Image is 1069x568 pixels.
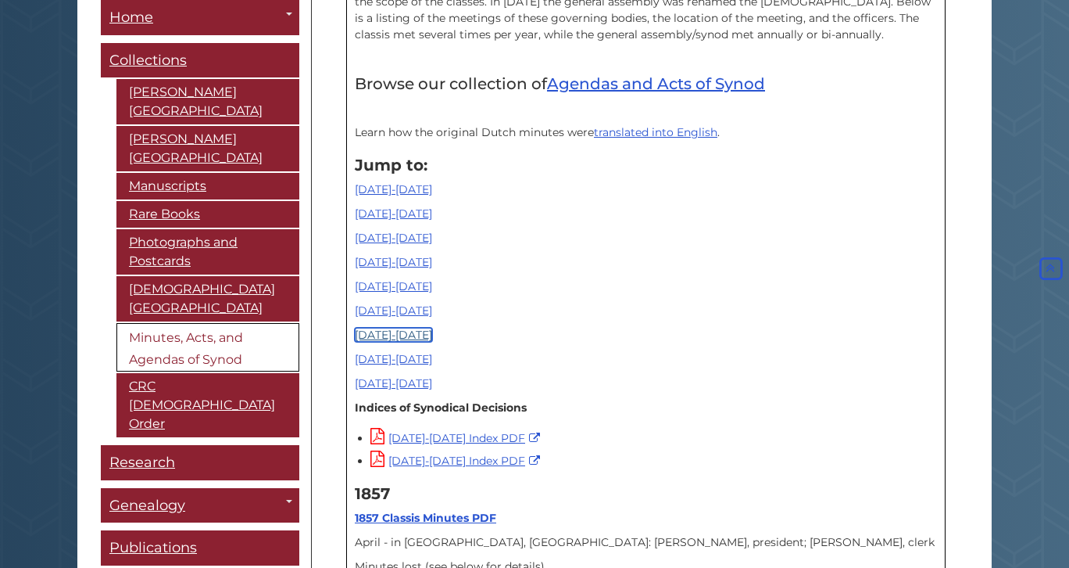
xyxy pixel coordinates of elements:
[101,43,299,78] a: Collections
[594,125,717,139] a: translated into English
[109,454,175,471] span: Research
[370,454,544,468] a: [DATE]-[DATE] Index PDF
[355,376,432,390] a: [DATE]-[DATE]
[109,52,187,69] span: Collections
[1036,261,1065,275] a: Back to Top
[355,124,937,141] p: Learn how the original Dutch minutes were .
[355,328,432,342] a: [DATE]-[DATE]
[355,255,432,269] a: [DATE]-[DATE]
[116,126,299,171] a: [PERSON_NAME][GEOGRAPHIC_DATA]
[101,488,299,523] a: Genealogy
[355,75,937,92] h4: Browse our collection of
[109,9,153,26] span: Home
[355,231,432,245] a: [DATE]-[DATE]
[101,530,299,566] a: Publications
[355,182,432,196] a: [DATE]-[DATE]
[101,445,299,480] a: Research
[109,539,197,556] span: Publications
[355,511,496,525] a: 1857 Classis Minutes PDF
[116,229,299,275] a: Photographs and Postcards
[116,173,299,200] a: Manuscripts
[116,79,299,124] a: [PERSON_NAME][GEOGRAPHIC_DATA]
[355,279,432,293] a: [DATE]-[DATE]
[116,373,299,437] a: CRC [DEMOGRAPHIC_DATA] Order
[116,323,299,372] a: Minutes, Acts, and Agendas of Synod
[355,484,390,503] b: 1857
[370,431,544,445] a: [DATE]-[DATE] Index PDF
[355,304,432,318] a: [DATE]-[DATE]
[355,534,937,551] p: April - in [GEOGRAPHIC_DATA], [GEOGRAPHIC_DATA]: [PERSON_NAME], president; [PERSON_NAME], clerk
[547,74,765,93] a: Agendas and Acts of Synod
[355,156,427,174] strong: Jump to:
[116,201,299,228] a: Rare Books
[355,352,432,366] a: [DATE]-[DATE]
[355,401,527,415] strong: Indices of Synodical Decisions
[116,276,299,322] a: [DEMOGRAPHIC_DATA][GEOGRAPHIC_DATA]
[355,207,432,221] a: [DATE]-[DATE]
[109,497,185,514] span: Genealogy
